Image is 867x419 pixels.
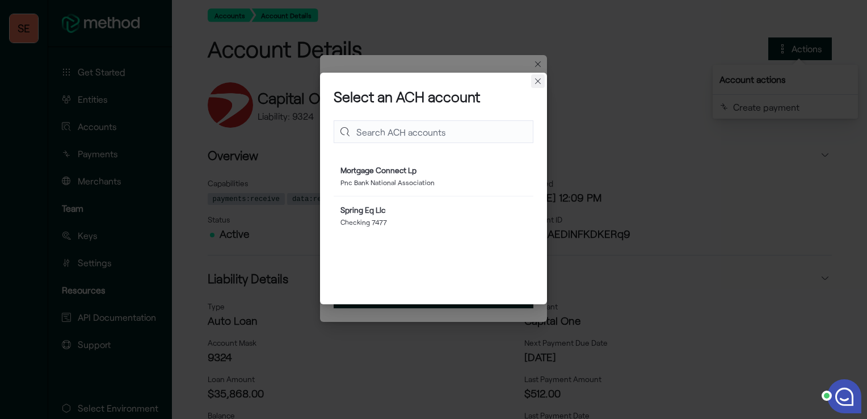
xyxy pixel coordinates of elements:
[340,206,385,215] strong: Spring Eq Llc
[340,165,416,175] strong: Mortgage Connect Lp
[340,218,387,226] small: Checking 7477
[334,157,533,236] ul: Filter options
[334,157,533,196] li: Mortgage Connect Lp Pnc Bank National Association acc_L4znPMBWQRHgY
[334,120,533,143] input: Filter options
[531,74,545,88] button: Closes this modal window
[340,178,435,186] small: Pnc Bank National Association
[334,196,533,236] li: Spring Eq Llc Checking 7477 acc_yrfXBNiPiagAy
[334,86,480,107] h3: Select an ACH account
